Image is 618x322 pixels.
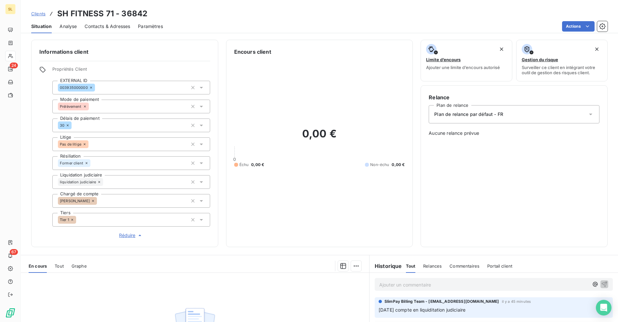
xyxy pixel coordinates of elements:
[60,105,82,108] span: Prélèvement
[429,130,599,136] span: Aucune relance prévue
[60,218,69,222] span: Tier 1
[10,249,18,255] span: 67
[487,263,512,269] span: Portail client
[406,263,416,269] span: Tout
[85,23,130,30] span: Contacts & Adresses
[88,141,94,147] input: Ajouter une valeur
[60,199,90,203] span: [PERSON_NAME]
[421,40,512,81] button: Limite d’encoursAjouter une limite d’encours autorisé
[31,23,52,30] span: Situation
[119,232,143,239] span: Réduire
[60,142,81,146] span: Pas de litige
[516,40,608,81] button: Gestion du risqueSurveiller ce client en intégrant votre outil de gestion des risques client.
[522,57,558,62] span: Gestion du risque
[434,111,503,118] span: Plan de relance par défaut - FR
[379,307,465,313] span: [DATE] compte en liquiditation judiciaire
[57,8,147,20] h3: SH FITNESS 71 - 36842
[369,262,402,270] h6: Historique
[60,86,88,90] span: 003935000000
[251,162,264,168] span: 0,00 €
[89,104,94,109] input: Ajouter une valeur
[423,263,442,269] span: Relances
[103,179,108,185] input: Ajouter une valeur
[95,85,100,91] input: Ajouter une valeur
[29,263,47,269] span: En cours
[76,217,81,223] input: Ajouter une valeur
[370,162,389,168] span: Non-échu
[426,65,500,70] span: Ajouter une limite d’encours autorisé
[239,162,249,168] span: Échu
[384,299,499,304] span: SlimPay Billing Team - [EMAIL_ADDRESS][DOMAIN_NAME]
[450,263,479,269] span: Commentaires
[426,57,461,62] span: Limite d’encours
[522,65,602,75] span: Surveiller ce client en intégrant votre outil de gestion des risques client.
[55,263,64,269] span: Tout
[52,232,210,239] button: Réduire
[52,66,210,76] span: Propriétés Client
[233,157,236,162] span: 0
[10,63,18,68] span: 24
[60,123,64,127] span: 30
[596,300,611,315] div: Open Intercom Messenger
[31,10,46,17] a: Clients
[234,127,405,147] h2: 0,00 €
[138,23,163,30] span: Paramètres
[392,162,405,168] span: 0,00 €
[60,23,77,30] span: Analyse
[5,4,16,14] div: SL
[562,21,595,32] button: Actions
[72,122,77,128] input: Ajouter une valeur
[90,160,96,166] input: Ajouter une valeur
[72,263,87,269] span: Graphe
[60,180,96,184] span: liquidation judiciaire
[39,48,210,56] h6: Informations client
[31,11,46,16] span: Clients
[5,308,16,318] img: Logo LeanPay
[234,48,271,56] h6: Encours client
[60,161,83,165] span: Former client
[502,300,531,303] span: il y a 45 minutes
[97,198,102,204] input: Ajouter une valeur
[429,93,599,101] h6: Relance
